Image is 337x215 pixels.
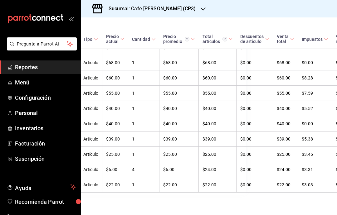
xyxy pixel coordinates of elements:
[69,16,74,21] button: open_drawer_menu
[302,37,323,42] div: Impuestos
[80,116,102,131] td: Artículo
[237,70,273,86] td: $0.00
[199,177,237,193] td: $22.00
[273,131,298,147] td: $39.00
[298,86,332,101] td: $7.59
[15,139,76,148] span: Facturación
[237,131,273,147] td: $0.00
[4,45,77,52] a: Pregunta a Parrot AI
[298,116,332,131] td: $0.00
[273,86,298,101] td: $55.00
[102,116,128,131] td: $40.00
[273,101,298,116] td: $40.00
[15,155,76,163] span: Suscripción
[159,86,199,101] td: $55.00
[15,63,76,71] span: Reportes
[159,162,199,177] td: $6.00
[80,147,102,162] td: Artículo
[15,93,76,102] span: Configuración
[298,101,332,116] td: $5.52
[298,131,332,147] td: $5.38
[80,162,102,177] td: Artículo
[199,162,237,177] td: $24.00
[222,37,227,41] svg: El total artículos considera cambios de precios en los artículos así como costos adicionales por ...
[159,116,199,131] td: $40.00
[298,147,332,162] td: $3.45
[237,177,273,193] td: $0.00
[80,86,102,101] td: Artículo
[163,34,189,44] div: Precio promedio
[80,177,102,193] td: Artículo
[106,34,125,44] span: Precio actual
[15,78,76,87] span: Menú
[273,177,298,193] td: $22.00
[199,55,237,70] td: $68.00
[15,124,76,132] span: Inventarios
[240,34,269,44] span: Descuentos de artículo
[102,86,128,101] td: $55.00
[128,131,159,147] td: 1
[83,37,98,42] span: Tipo
[80,131,102,147] td: Artículo
[237,86,273,101] td: $0.00
[128,147,159,162] td: 1
[277,34,289,44] div: Venta total
[273,70,298,86] td: $60.00
[17,41,67,47] span: Pregunta a Parrot AI
[132,37,156,42] span: Cantidad
[277,34,294,44] span: Venta total
[237,116,273,131] td: $0.00
[203,34,227,44] div: Total artículos
[15,183,68,191] span: Ayuda
[80,101,102,116] td: Artículo
[128,55,159,70] td: 1
[159,177,199,193] td: $22.00
[102,55,128,70] td: $68.00
[199,131,237,147] td: $39.00
[104,5,196,12] h3: Sucursal: Cafe [PERSON_NAME] (CP3)
[128,162,159,177] td: 4
[159,101,199,116] td: $40.00
[199,70,237,86] td: $60.00
[159,55,199,70] td: $68.00
[273,162,298,177] td: $24.00
[7,37,77,50] button: Pregunta a Parrot AI
[237,147,273,162] td: $0.00
[102,131,128,147] td: $39.00
[298,70,332,86] td: $8.28
[185,37,189,41] svg: Precio promedio = Total artículos / cantidad
[199,116,237,131] td: $40.00
[102,147,128,162] td: $25.00
[273,147,298,162] td: $25.00
[298,177,332,193] td: $3.03
[102,70,128,86] td: $60.00
[159,131,199,147] td: $39.00
[83,37,92,42] div: Tipo
[80,55,102,70] td: Artículo
[237,162,273,177] td: $0.00
[80,70,102,86] td: Artículo
[163,34,195,44] span: Precio promedio
[298,55,332,70] td: $0.00
[102,177,128,193] td: $22.00
[128,177,159,193] td: 1
[132,37,150,42] div: Cantidad
[237,55,273,70] td: $0.00
[106,34,119,44] div: Precio actual
[199,147,237,162] td: $25.00
[159,147,199,162] td: $25.00
[128,101,159,116] td: 1
[102,162,128,177] td: $6.00
[159,70,199,86] td: $60.00
[199,101,237,116] td: $40.00
[15,109,76,117] span: Personal
[128,116,159,131] td: 1
[15,198,76,206] span: Recomienda Parrot
[302,37,328,42] span: Impuestos
[273,116,298,131] td: $40.00
[128,86,159,101] td: 1
[240,34,264,44] div: Descuentos de artículo
[237,101,273,116] td: $0.00
[128,70,159,86] td: 1
[203,34,233,44] span: Total artículos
